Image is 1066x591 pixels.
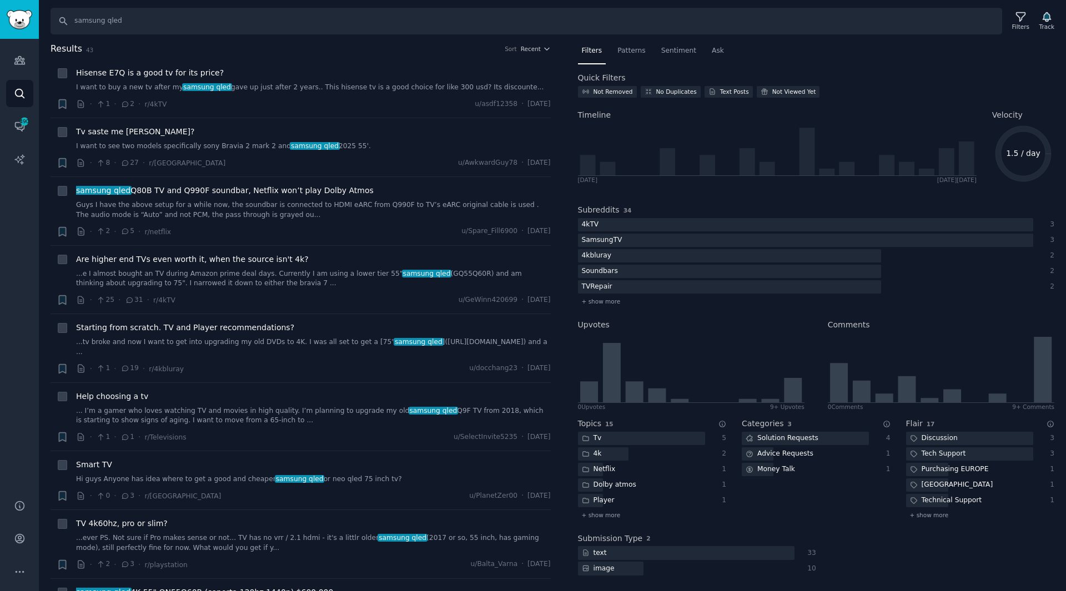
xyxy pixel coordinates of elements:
[1045,251,1055,261] div: 2
[578,109,611,121] span: Timeline
[96,363,110,373] span: 1
[717,496,727,506] div: 1
[290,142,339,150] span: samsung qled
[906,494,986,508] div: Technical Support
[114,431,116,443] span: ·
[458,158,517,168] span: u/AwkwardGuy78
[76,518,168,529] a: TV 4k60hz, pro or slim?
[120,559,134,569] span: 3
[76,322,294,334] a: Starting from scratch. TV and Player recommendations?
[578,432,606,446] div: Tv
[881,464,891,474] div: 1
[906,447,970,461] div: Tech Support
[828,403,863,411] div: 0 Comment s
[742,463,799,477] div: Money Talk
[578,533,643,544] h2: Submission Type
[521,158,524,168] span: ·
[459,295,517,305] span: u/GeWinn420699
[906,418,923,430] h2: Flair
[742,447,817,461] div: Advice Requests
[521,491,524,501] span: ·
[378,534,427,542] span: samsung qled
[120,363,139,373] span: 19
[76,391,148,402] a: Help choosing a tv
[623,207,632,214] span: 34
[578,319,610,331] h2: Upvotes
[578,478,640,492] div: Dolby atmos
[578,218,603,232] div: 4kTV
[578,249,616,263] div: 4kbluray
[1045,266,1055,276] div: 2
[120,226,134,236] span: 5
[138,431,140,443] span: ·
[717,464,727,474] div: 1
[475,99,517,109] span: u/asdf12358
[527,491,550,501] span: [DATE]
[118,294,120,306] span: ·
[114,363,116,375] span: ·
[409,407,458,415] span: samsung qled
[578,463,620,477] div: Netflix
[96,559,110,569] span: 2
[521,432,524,442] span: ·
[76,337,551,357] a: ...tv broke and now I want to get into upgrading my old DVDs to 4K. I was all set to get a [75"sa...
[76,67,224,79] a: Hisense E7Q is a good tv for its price?
[1039,23,1054,31] div: Track
[470,559,517,569] span: u/Balta_Varna
[76,459,112,471] a: Smart TV
[114,98,116,110] span: ·
[144,433,186,441] span: r/Televisions
[712,46,724,56] span: Ask
[114,490,116,502] span: ·
[144,100,167,108] span: r/4kTV
[461,226,517,236] span: u/Spare_Fill6900
[76,406,551,426] a: ... I’m a gamer who loves watching TV and movies in high quality. I’m planning to upgrade my olds...
[143,363,145,375] span: ·
[527,226,550,236] span: [DATE]
[828,319,870,331] h2: Comments
[114,226,116,238] span: ·
[90,157,92,169] span: ·
[138,559,140,570] span: ·
[90,363,92,375] span: ·
[75,186,132,195] span: samsung qled
[717,480,727,490] div: 1
[76,185,374,196] a: samsung qledQ80B TV and Q990F soundbar, Netflix won’t play Dolby Atmos
[114,157,116,169] span: ·
[1045,433,1055,443] div: 3
[772,88,816,95] div: Not Viewed Yet
[594,88,633,95] div: Not Removed
[770,403,804,411] div: 9+ Upvotes
[120,491,134,501] span: 3
[402,270,451,277] span: samsung qled
[720,88,749,95] div: Text Posts
[1012,23,1029,31] div: Filters
[76,474,551,484] a: Hi guys Anyone has idea where to get a good and cheapersamsung qledor neo qled 75 inch tv?
[86,47,93,53] span: 43
[454,432,517,442] span: u/SelectInvite5235
[906,463,993,477] div: Purchasing EUROPE
[578,176,598,184] div: [DATE]
[76,185,374,196] span: Q80B TV and Q990F soundbar, Netflix won’t play Dolby Atmos
[578,204,620,216] h2: Subreddits
[582,297,621,305] span: + show more
[521,559,524,569] span: ·
[149,365,184,373] span: r/4kbluray
[521,99,524,109] span: ·
[76,83,551,93] a: I want to buy a new tv after mysamsung qledgave up just after 2 years.. This hisense tv is a good...
[1045,496,1055,506] div: 1
[617,46,645,56] span: Patterns
[906,432,962,446] div: Discussion
[1045,464,1055,474] div: 1
[96,295,114,305] span: 25
[578,447,606,461] div: 4k
[521,45,551,53] button: Recent
[144,561,187,569] span: r/playstation
[76,200,551,220] a: Guys I have the above setup for a while now, the soundbar is connected to HDMI eARC from Q990F to...
[578,418,602,430] h2: Topics
[144,492,221,500] span: r/[GEOGRAPHIC_DATA]
[76,254,309,265] a: Are higher end TVs even worth it, when the source isn't 4k?
[90,431,92,443] span: ·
